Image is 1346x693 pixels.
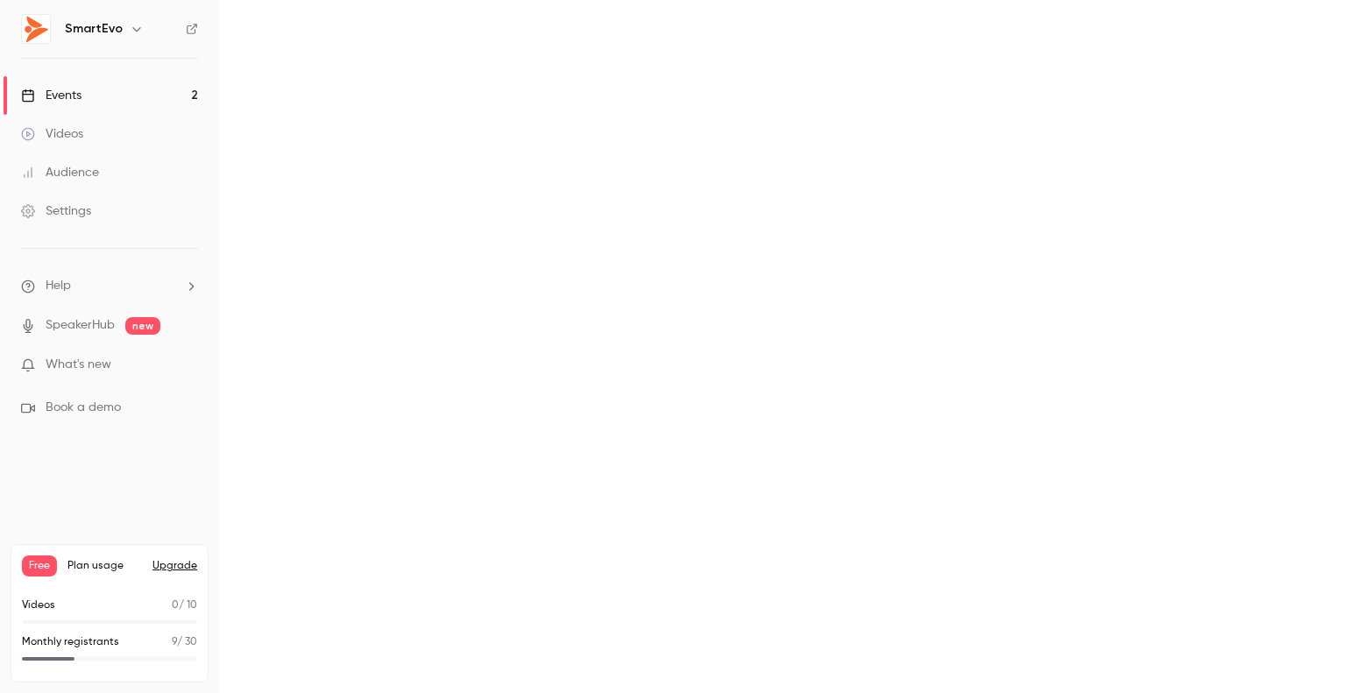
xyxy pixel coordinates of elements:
button: Upgrade [152,559,197,573]
p: / 30 [172,634,197,650]
div: Settings [21,202,91,220]
p: / 10 [172,598,197,613]
div: Videos [21,125,83,143]
span: What's new [46,356,111,374]
a: SpeakerHub [46,316,115,335]
li: help-dropdown-opener [21,277,198,295]
span: Help [46,277,71,295]
span: Book a demo [46,399,121,417]
span: 0 [172,600,179,611]
img: SmartEvo [22,15,50,43]
span: 9 [172,637,177,647]
p: Videos [22,598,55,613]
h6: SmartEvo [65,20,123,38]
p: Monthly registrants [22,634,119,650]
div: Events [21,87,81,104]
span: new [125,317,160,335]
div: Audience [21,164,99,181]
span: Free [22,555,57,576]
span: Plan usage [67,559,142,573]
